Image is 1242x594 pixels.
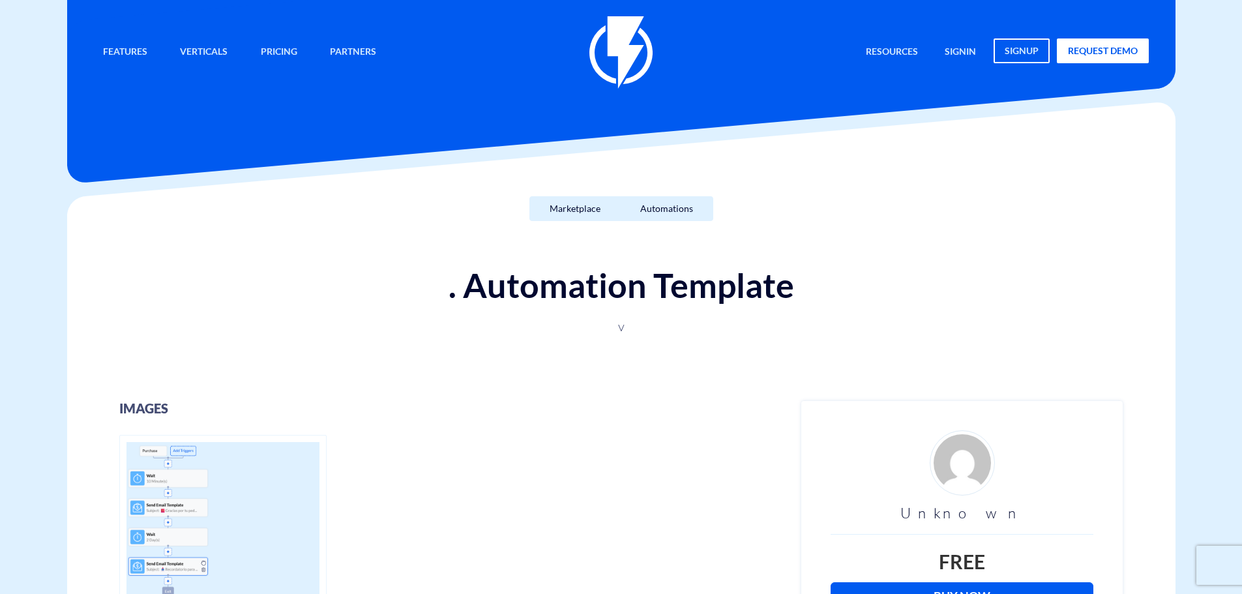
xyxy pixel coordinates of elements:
h1: . Automation Template [80,267,1162,304]
a: Partners [320,38,386,67]
a: request demo [1057,38,1149,63]
a: Marketplace [529,196,621,221]
a: Resources [856,38,928,67]
a: signup [994,38,1050,63]
a: signin [935,38,986,67]
a: Features [93,38,157,67]
div: Free [831,548,1093,576]
h3: Unknown [831,505,1093,521]
a: Verticals [170,38,237,67]
a: Automations [620,196,713,221]
h3: images [119,401,782,415]
img: d4fe36f24926ae2e6254bfc5557d6d03 [930,430,995,496]
p: v [188,318,1054,336]
a: Pricing [251,38,307,67]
